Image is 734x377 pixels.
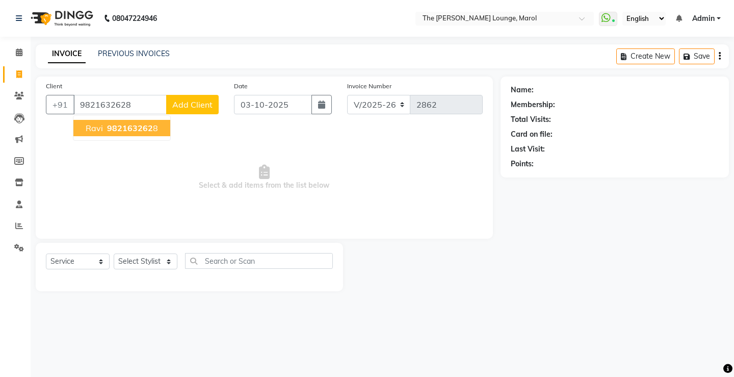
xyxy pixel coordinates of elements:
[511,129,553,140] div: Card on file:
[511,144,545,155] div: Last Visit:
[234,82,248,91] label: Date
[105,123,158,133] ngb-highlight: 8
[86,123,103,133] span: ravi
[48,45,86,63] a: INVOICE
[166,95,219,114] button: Add Client
[679,48,715,64] button: Save
[616,48,675,64] button: Create New
[511,85,534,95] div: Name:
[112,4,157,33] b: 08047224946
[46,95,74,114] button: +91
[73,95,167,114] input: Search by Name/Mobile/Email/Code
[185,253,333,269] input: Search or Scan
[692,13,715,24] span: Admin
[46,127,483,229] span: Select & add items from the list below
[172,99,213,110] span: Add Client
[26,4,96,33] img: logo
[347,82,391,91] label: Invoice Number
[511,114,551,125] div: Total Visits:
[107,123,153,133] span: 982163262
[46,82,62,91] label: Client
[511,99,555,110] div: Membership:
[511,159,534,169] div: Points:
[98,49,170,58] a: PREVIOUS INVOICES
